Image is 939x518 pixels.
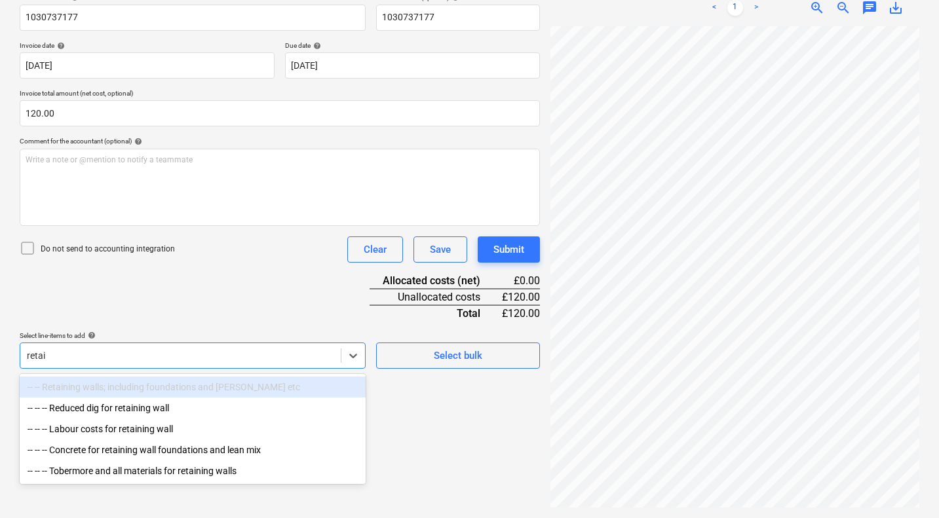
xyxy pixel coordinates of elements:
p: Do not send to accounting integration [41,244,175,255]
div: -- -- -- Labour costs for retaining wall [20,418,366,439]
iframe: Chat Widget [873,455,939,518]
div: £120.00 [501,305,540,321]
button: Save [413,236,467,263]
span: help [85,331,96,339]
div: Select line-items to add [20,331,366,340]
div: -- -- Retaining walls; including foundations and walling etc [20,377,366,398]
input: Invoice total amount (net cost, optional) [20,100,540,126]
div: Allocated costs (net) [370,273,501,289]
div: £0.00 [501,273,540,289]
button: Select bulk [376,342,540,369]
input: Invoice date not specified [20,52,275,79]
div: Select bulk [434,347,482,364]
div: Unallocated costs [370,289,501,305]
div: Comment for the accountant (optional) [20,137,540,145]
div: Total [370,305,501,321]
div: Clear [364,241,387,258]
input: Document name [20,5,366,31]
button: Submit [478,236,540,263]
div: -- -- -- Tobermore and all materials for retaining walls [20,460,366,481]
div: Submit [493,241,524,258]
div: -- -- -- Reduced dig for retaining wall [20,398,366,418]
div: -- -- Retaining walls; including foundations and [PERSON_NAME] etc [20,377,366,398]
div: Save [430,241,451,258]
span: help [54,42,65,50]
div: Invoice date [20,41,275,50]
span: help [311,42,321,50]
div: £120.00 [501,289,540,305]
span: help [132,138,142,145]
button: Clear [347,236,403,263]
p: Invoice total amount (net cost, optional) [20,89,540,100]
input: Invoice number [376,5,540,31]
div: Due date [285,41,540,50]
input: Due date not specified [285,52,540,79]
div: -- -- -- Concrete for retaining wall foundations and lean mix [20,439,366,460]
